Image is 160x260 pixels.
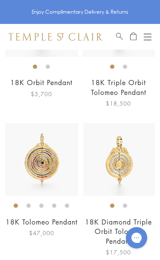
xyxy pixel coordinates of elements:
[122,224,151,251] iframe: Gorgias live chat messenger
[130,32,137,42] a: Open Shopping Bag
[83,123,156,196] img: 18K Diamond Triple Orbit Tolomeo Pendant
[6,217,78,227] a: 18K Tolomeo Pendant
[5,123,78,196] img: 18K Tolomeo Pendant
[85,217,152,246] a: 18K Diamond Triple Orbit Tolomeo Pendant
[29,228,54,237] span: $47,000
[9,33,102,41] img: Temple St. Clair
[106,99,131,108] span: $18,500
[31,89,52,98] span: $3,700
[91,78,146,97] a: 18K Triple Orbit Tolomeo Pendant
[144,32,151,42] button: Open navigation
[116,32,123,42] a: Search
[32,8,128,16] p: Enjoy Complimentary Delivery & Returns
[10,78,73,87] a: 18K Orbit Pendant
[106,248,131,257] span: $17,500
